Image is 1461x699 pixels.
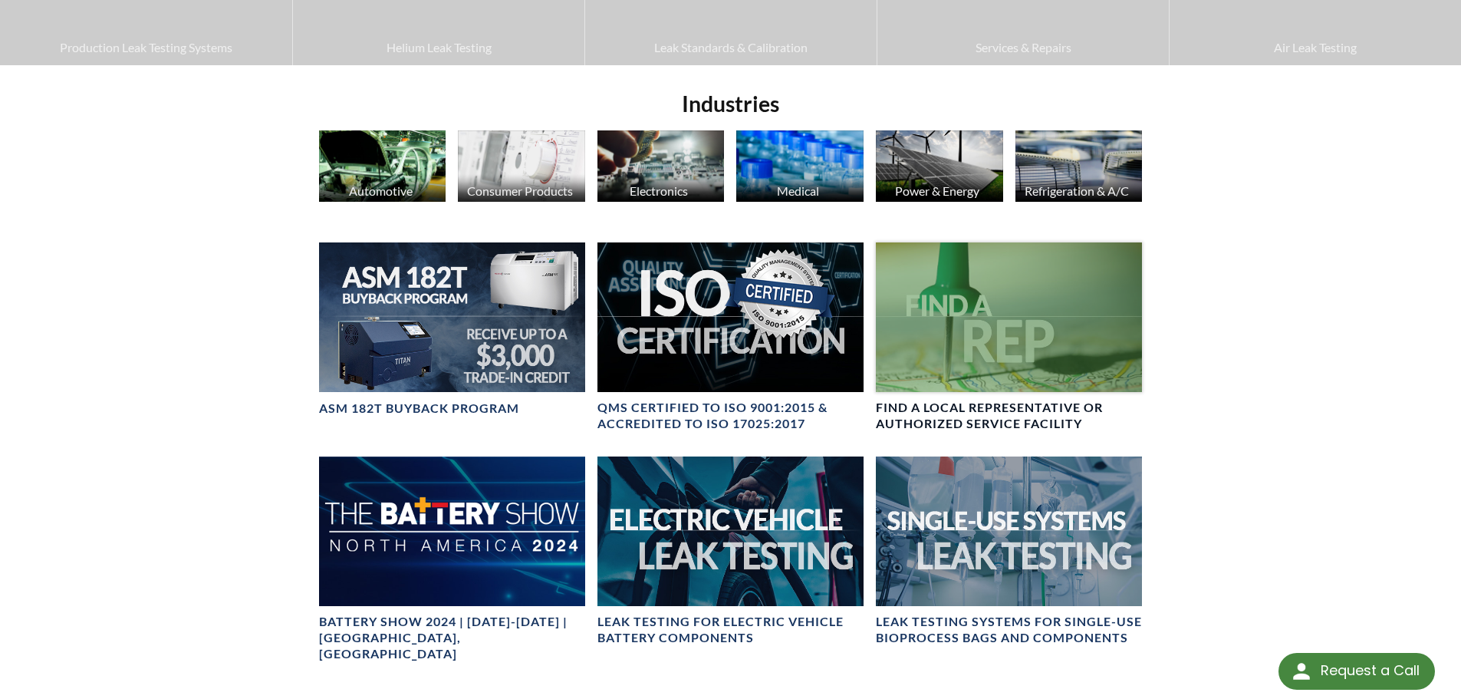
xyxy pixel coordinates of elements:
a: Electric Vehicle Leak Testing BannerLeak Testing for Electric Vehicle Battery Components [597,457,864,646]
span: Helium Leak Testing [301,38,577,58]
img: Consumer Products image [458,130,585,202]
h4: FIND A LOCAL REPRESENTATIVE OR AUTHORIZED SERVICE FACILITY [876,400,1142,432]
a: Refrigeration & A/C HVAC Products image [1015,130,1143,206]
img: Solar Panels image [876,130,1003,202]
a: Electronics Electronics image [597,130,725,206]
img: Automotive Industry image [319,130,446,202]
h4: Leak Testing for Electric Vehicle Battery Components [597,614,864,646]
img: HVAC Products image [1015,130,1143,202]
div: Consumer Products [456,183,584,198]
img: Medicine Bottle image [736,130,864,202]
div: Request a Call [1321,653,1420,688]
span: Production Leak Testing Systems [8,38,285,58]
a: Header for ISO CertificationQMS CERTIFIED to ISO 9001:2015 & Accredited to ISO 17025:2017 [597,242,864,432]
a: ASM 182T Buyback Program BannerASM 182T Buyback Program [319,242,585,417]
a: Consumer Products Consumer Products image [458,130,585,206]
h4: QMS CERTIFIED to ISO 9001:2015 & Accredited to ISO 17025:2017 [597,400,864,432]
div: Request a Call [1278,653,1435,690]
div: Electronics [595,183,723,198]
span: Services & Repairs [885,38,1161,58]
span: Air Leak Testing [1177,38,1453,58]
a: Power & Energy Solar Panels image [876,130,1003,206]
h4: Battery Show 2024 | [DATE]-[DATE] | [GEOGRAPHIC_DATA], [GEOGRAPHIC_DATA] [319,614,585,661]
h4: ASM 182T Buyback Program [319,401,519,417]
div: Refrigeration & A/C [1013,183,1141,198]
a: Medical Medicine Bottle image [736,130,864,206]
a: The Battery Show 2024 bannerBattery Show 2024 | [DATE]-[DATE] | [GEOGRAPHIC_DATA], [GEOGRAPHIC_DATA] [319,457,585,662]
img: Electronics image [597,130,725,202]
span: Leak Standards & Calibration [593,38,869,58]
div: Medical [734,183,862,198]
a: Find A Rep headerFIND A LOCAL REPRESENTATIVE OR AUTHORIZED SERVICE FACILITY [876,242,1142,432]
div: Automotive [317,183,445,198]
h2: Industries [313,90,1149,118]
div: Power & Energy [874,183,1002,198]
a: Single-Use Systems BannerLeak Testing Systems for Single-Use Bioprocess Bags and Components [876,457,1142,646]
a: Automotive Automotive Industry image [319,130,446,206]
h4: Leak Testing Systems for Single-Use Bioprocess Bags and Components [876,614,1142,646]
img: round button [1289,659,1314,684]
